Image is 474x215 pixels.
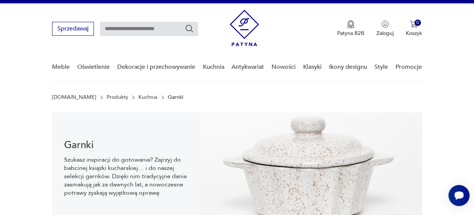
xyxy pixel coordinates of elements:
[376,30,394,37] p: Zaloguj
[52,53,70,82] a: Meble
[337,30,364,37] p: Patyna B2B
[406,30,422,37] p: Koszyk
[410,20,417,28] img: Ikona koszyka
[64,141,188,150] h1: Garnki
[117,53,195,82] a: Dekoracje i przechowywanie
[107,94,128,100] a: Produkty
[52,94,96,100] a: [DOMAIN_NAME]
[52,27,94,32] a: Sprzedawaj
[376,20,394,37] button: Zaloguj
[381,20,389,28] img: Ikonka użytkownika
[202,53,224,82] a: Kuchnia
[138,94,157,100] a: Kuchnia
[337,20,364,37] a: Ikona medaluPatyna B2B
[77,53,110,82] a: Oświetlenie
[414,20,421,26] div: 0
[272,53,296,82] a: Nowości
[230,10,259,46] img: Patyna - sklep z meblami i dekoracjami vintage
[64,156,188,197] p: Szukasz inspiracji do gotowania? Zajrzyj do babcinej książki kucharskiej… i do naszej selekcji ga...
[232,53,264,82] a: Antykwariat
[374,53,388,82] a: Style
[337,20,364,37] button: Patyna B2B
[448,185,469,206] iframe: Smartsupp widget button
[406,20,422,37] button: 0Koszyk
[185,24,194,33] button: Szukaj
[303,53,322,82] a: Klasyki
[347,20,354,29] img: Ikona medalu
[52,22,94,36] button: Sprzedawaj
[168,94,183,100] p: Garnki
[329,53,367,82] a: Ikony designu
[396,53,422,82] a: Promocje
